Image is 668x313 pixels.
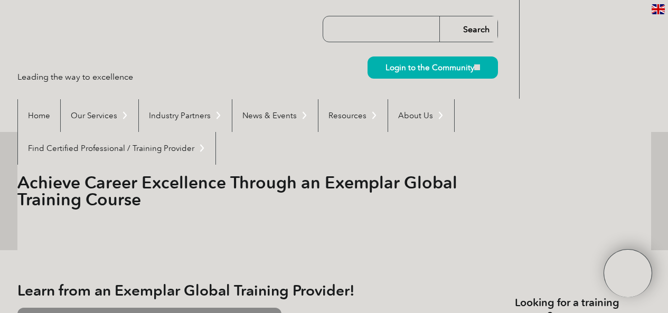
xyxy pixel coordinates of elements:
a: About Us [388,99,454,132]
h2: Learn from an Exemplar Global Training Provider! [17,282,461,299]
a: Industry Partners [139,99,232,132]
a: News & Events [232,99,318,132]
img: svg+xml;nitro-empty-id=MzU4OjIyMw==-1;base64,PHN2ZyB2aWV3Qm94PSIwIDAgMTEgMTEiIHdpZHRoPSIxMSIgaGVp... [474,64,480,70]
a: Find Certified Professional / Training Provider [18,132,215,165]
h2: Achieve Career Excellence Through an Exemplar Global Training Course [17,174,461,208]
a: Our Services [61,99,138,132]
input: Search [439,16,497,42]
a: Home [18,99,60,132]
img: en [652,4,665,14]
a: Login to the Community [368,56,498,79]
p: Leading the way to excellence [17,71,133,83]
img: svg+xml;nitro-empty-id=ODc0OjExNg==-1;base64,PHN2ZyB2aWV3Qm94PSIwIDAgNDAwIDQwMCIgd2lkdGg9IjQwMCIg... [615,260,641,287]
a: Resources [318,99,388,132]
